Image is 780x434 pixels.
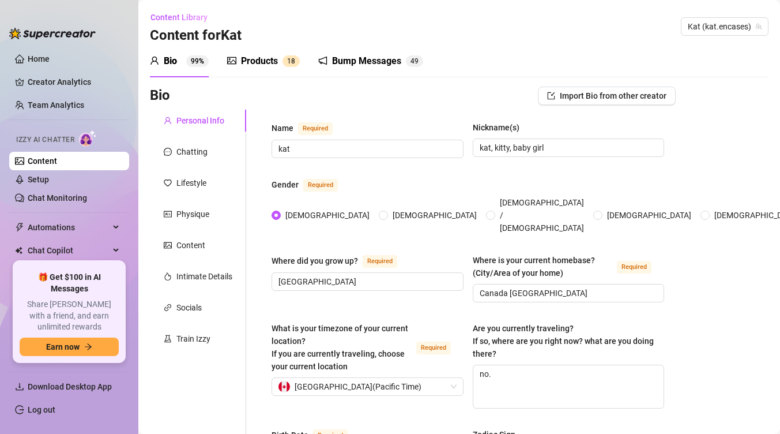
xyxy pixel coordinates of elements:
sup: 18 [282,55,300,67]
img: Chat Copilot [15,246,22,255]
span: Download Desktop App [28,382,112,391]
input: Where is your current homebase? (City/Area of your home) [480,287,655,300]
label: Where is your current homebase? (City/Area of your home) [473,254,665,279]
div: Nickname(s) [473,121,519,134]
span: Content Library [150,13,208,22]
span: idcard [164,210,172,218]
textarea: no. [473,365,664,408]
span: Are you currently traveling? If so, where are you right now? what are you doing there? [473,324,654,358]
span: message [164,148,172,156]
div: Personal Info [176,114,224,127]
button: Import Bio from other creator [538,87,676,105]
span: fire [164,272,172,280]
label: Nickname(s) [473,121,527,134]
span: [DEMOGRAPHIC_DATA] [602,209,696,222]
img: ca [278,381,290,392]
span: Required [416,342,451,354]
button: Earn nowarrow-right [20,338,119,356]
div: Bump Messages [332,54,401,68]
span: picture [227,56,236,65]
span: 8 [291,57,295,65]
span: picture [164,241,172,249]
span: [GEOGRAPHIC_DATA] ( Pacific Time ) [295,378,421,395]
input: Name [278,143,454,155]
span: Automations [28,218,110,237]
div: Content [176,239,205,252]
sup: 49 [406,55,423,67]
input: Nickname(s) [480,141,655,154]
div: Gender [272,178,299,191]
h3: Content for Kat [150,27,242,45]
span: 🎁 Get $100 in AI Messages [20,272,119,294]
span: Required [617,261,651,274]
span: Share [PERSON_NAME] with a friend, and earn unlimited rewards [20,299,119,333]
a: Creator Analytics [28,73,120,91]
span: [DEMOGRAPHIC_DATA] / [DEMOGRAPHIC_DATA] [495,196,589,234]
div: Where did you grow up? [272,255,358,267]
span: heart [164,179,172,187]
span: Required [303,179,338,192]
a: Setup [28,175,49,184]
span: notification [318,56,327,65]
span: experiment [164,335,172,343]
span: 9 [415,57,419,65]
span: user [150,56,159,65]
span: 1 [287,57,291,65]
span: team [755,23,762,30]
img: logo-BBDzfeDw.svg [9,28,96,39]
a: Log out [28,405,55,414]
span: What is your timezone of your current location? If you are currently traveling, choose your curre... [272,324,408,371]
div: Train Izzy [176,332,210,345]
span: arrow-right [84,343,92,351]
span: Izzy AI Chatter [16,134,74,145]
img: AI Chatter [79,130,97,147]
div: Chatting [176,145,208,158]
span: Required [298,122,333,135]
div: Socials [176,301,202,314]
a: Content [28,156,57,166]
label: Gender [272,178,351,192]
div: Name [272,122,293,134]
span: Earn now [46,342,80,351]
div: Bio [164,54,177,68]
div: Physique [176,208,209,220]
a: Chat Monitoring [28,193,87,203]
span: Required [363,255,397,268]
div: Where is your current homebase? (City/Area of your home) [473,254,613,279]
div: Lifestyle [176,177,206,189]
h3: Bio [150,87,170,105]
span: download [15,382,24,391]
span: user [164,117,172,125]
span: [DEMOGRAPHIC_DATA] [388,209,481,222]
label: Name [272,121,345,135]
span: thunderbolt [15,223,24,232]
a: Team Analytics [28,100,84,110]
label: Where did you grow up? [272,254,410,268]
span: Chat Copilot [28,241,110,260]
input: Where did you grow up? [278,275,454,288]
div: Intimate Details [176,270,232,283]
span: Kat (kat.encases) [688,18,762,35]
span: import [547,92,555,100]
sup: 99% [186,55,209,67]
span: [DEMOGRAPHIC_DATA] [281,209,374,222]
span: Import Bio from other creator [560,91,666,100]
div: Products [241,54,278,68]
button: Content Library [150,8,217,27]
a: Home [28,54,50,63]
span: link [164,304,172,312]
span: 4 [410,57,415,65]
